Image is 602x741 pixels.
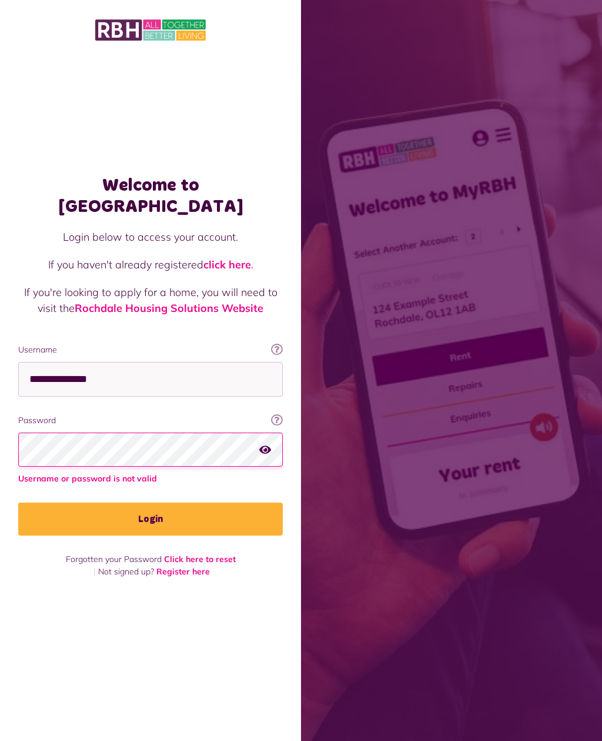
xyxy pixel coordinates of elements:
[18,473,283,485] span: Username or password is not valid
[98,566,154,577] span: Not signed up?
[95,18,206,42] img: MyRBH
[18,284,283,316] p: If you're looking to apply for a home, you will need to visit the
[203,258,251,271] a: click here
[66,554,162,564] span: Forgotten your Password
[18,257,283,273] p: If you haven't already registered .
[18,175,283,217] h1: Welcome to [GEOGRAPHIC_DATA]
[18,229,283,245] p: Login below to access your account.
[18,344,283,356] label: Username
[75,301,263,315] a: Rochdale Housing Solutions Website
[164,554,236,564] a: Click here to reset
[18,503,283,536] button: Login
[156,566,210,577] a: Register here
[18,414,283,427] label: Password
